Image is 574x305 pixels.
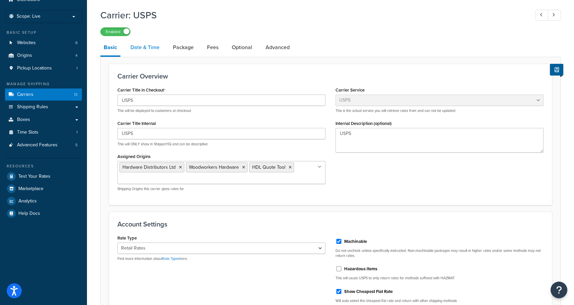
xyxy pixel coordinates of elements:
[5,183,82,195] a: Marketplace
[550,64,563,75] button: Show Help Docs
[5,62,82,74] li: Pickup Locations
[127,39,163,55] a: Date & Time
[17,117,30,123] span: Boxes
[204,39,222,55] a: Fees
[101,28,130,36] label: Enabled
[17,142,58,148] span: Advanced Features
[336,298,544,303] p: Will auto select the cheapest flat rate and return with other shipping methods
[262,39,293,55] a: Advanced
[17,53,32,58] span: Origins
[252,164,285,171] span: HDL Quote Tool
[5,195,82,207] a: Analytics
[117,256,325,261] p: Find more information about here.
[117,72,544,80] h3: Carrier Overview
[5,89,82,101] li: Carriers
[117,142,325,147] p: This will ONLY show in ShipperHQ and can be descriptive
[5,49,82,62] a: Origins4
[117,121,156,126] label: Carrier Title Internal
[336,128,544,153] textarea: USPS
[548,10,561,21] a: Next Record
[336,88,365,93] label: Carrier Service
[122,164,176,171] span: Hardware Distributors Ltd
[228,39,256,55] a: Optional
[5,163,82,169] div: Resources
[5,170,82,182] a: Test Your Rates
[75,142,78,148] span: 5
[336,121,392,126] label: Internal Description (optional)
[5,207,82,219] a: Help Docs
[76,130,78,135] span: 1
[5,37,82,49] a: Websites8
[336,248,544,259] p: Do not uncheck unless specifically instructed. Non-machinable packages may result in higher rates...
[117,220,544,228] h3: Account Settings
[117,108,325,113] p: This will be displayed to customers at checkout
[18,186,43,192] span: Marketplace
[170,39,197,55] a: Package
[117,186,325,191] p: Shipping Origins this carrier gives rates for
[18,198,37,204] span: Analytics
[117,236,137,241] label: Rate Type
[100,39,120,57] a: Basic
[336,276,544,281] p: This will cause USPS to only return rates for methods suffixed with HAZMAT
[5,30,82,35] div: Basic Setup
[17,40,36,46] span: Websites
[76,65,78,71] span: 1
[117,154,151,159] label: Assigned Origins
[5,139,82,151] li: Advanced Features
[5,62,82,74] a: Pickup Locations1
[17,104,48,110] span: Shipping Rules
[5,101,82,113] a: Shipping Rules
[17,65,52,71] span: Pickup Locations
[5,126,82,139] a: Time Slots1
[17,130,38,135] span: Time Slots
[162,256,180,261] a: Rate Types
[100,9,523,22] h1: Carrier: USPS
[5,89,82,101] a: Carriers13
[5,126,82,139] li: Time Slots
[551,282,567,298] button: Open Resource Center
[75,40,78,46] span: 8
[117,88,166,93] label: Carrier Title in Checkout
[344,239,367,245] label: Machinable
[74,92,78,98] span: 13
[344,289,393,295] label: Show Cheapest Flat Rate
[5,81,82,87] div: Manage Shipping
[189,164,239,171] span: Woodworkers Hardware
[336,108,544,113] p: This is the actual service you will retrieve rates from and can not be updated
[5,37,82,49] li: Websites
[75,53,78,58] span: 4
[344,266,377,272] label: Hazardous Items
[5,139,82,151] a: Advanced Features5
[5,49,82,62] li: Origins
[536,10,549,21] a: Previous Record
[17,92,33,98] span: Carriers
[18,211,40,216] span: Help Docs
[5,114,82,126] a: Boxes
[17,14,40,19] span: Scope: Live
[18,174,51,179] span: Test Your Rates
